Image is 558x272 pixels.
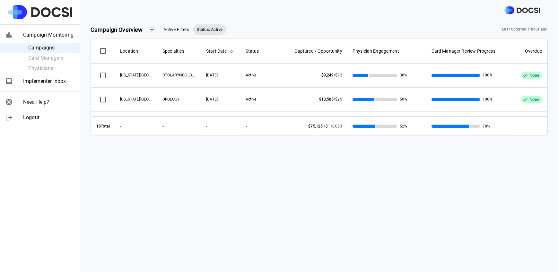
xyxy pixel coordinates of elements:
span: Location [120,47,152,55]
span: None [527,97,542,103]
img: Site Logo [8,5,72,19]
span: 100% [483,97,493,102]
span: / [321,73,342,77]
span: Logout [23,114,75,121]
th: - [157,116,201,136]
span: $75,125 [308,124,323,128]
span: Active [246,97,257,101]
span: $13,585 [319,97,334,101]
span: Specialties [162,47,184,55]
span: 36% [400,73,407,78]
span: Start Date [206,47,227,55]
span: 52% [400,122,407,130]
span: Status [246,47,259,55]
span: $9,249 [321,73,334,77]
span: Captured / Opportunity [295,47,342,55]
span: Overdue [525,47,542,55]
span: $92 [335,73,342,77]
th: - [115,116,157,136]
span: Campaigns [28,44,75,52]
img: DOCSI Logo [504,6,540,14]
span: 07/17/2025 [206,97,218,101]
span: Overdue [517,47,542,55]
span: 50% [400,97,407,102]
span: $25 [335,97,342,101]
span: Specialties [162,47,196,55]
span: Active [246,73,257,77]
span: / [308,124,342,128]
span: Start Date [206,47,235,55]
span: Campaign Monitoring [23,31,75,39]
span: 78% [483,122,490,130]
span: Card Manager Review Progress [432,47,506,55]
span: Physician Engagement [353,47,399,55]
span: California Irvine Advanced Care Center [120,72,178,77]
span: Status [246,47,276,55]
span: Need Help? [23,98,75,106]
span: Status: Active [193,26,226,33]
span: Captured / Opportunity [286,47,342,55]
th: - [240,116,281,136]
span: Card Manager Review Progress [432,47,495,55]
span: $110,063 [326,124,342,128]
span: Active Filters: [163,26,190,33]
strong: Campaign Overview [91,26,143,33]
span: OTOLARYNGOLOGY [162,72,197,77]
strong: 18 Total [96,124,110,128]
span: UROLOGY [162,97,179,101]
span: 07/17/2025 [206,73,218,77]
span: Physician Engagement [353,47,421,55]
span: Implementer Inbox [23,77,75,85]
span: California Irvine Advanced Care Center [120,96,178,101]
th: - [201,116,240,136]
span: None [527,73,542,79]
span: 100% [483,73,493,78]
span: Last updated 1 hour ago [502,26,548,33]
span: Location [120,47,138,55]
span: / [319,97,342,101]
